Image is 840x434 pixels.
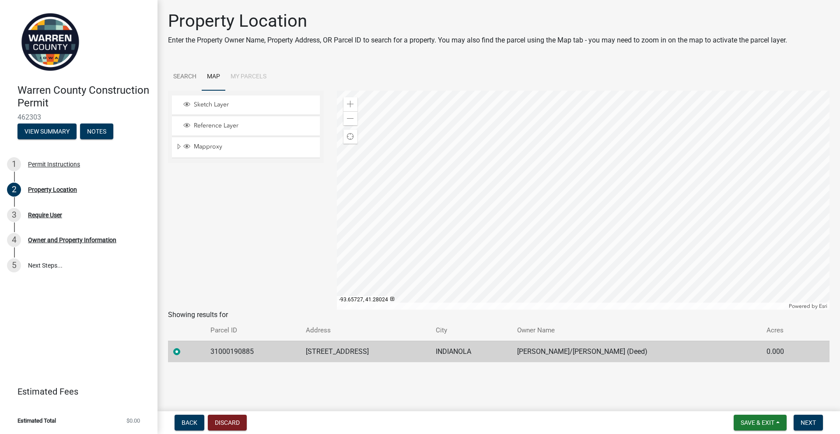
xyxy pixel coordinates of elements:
[301,320,430,341] th: Address
[734,415,787,430] button: Save & Exit
[819,303,827,309] a: Esri
[202,63,225,91] a: Map
[17,113,140,121] span: 462303
[430,320,512,341] th: City
[168,11,787,32] h1: Property Location
[512,320,761,341] th: Owner Name
[794,415,823,430] button: Next
[7,157,21,171] div: 1
[172,95,320,115] li: Sketch Layer
[343,111,357,125] div: Zoom out
[192,122,317,130] span: Reference Layer
[17,123,77,139] button: View Summary
[168,35,787,46] p: Enter the Property Owner Name, Property Address, OR Parcel ID to search for a property. You may a...
[28,212,62,218] div: Require User
[761,320,811,341] th: Acres
[172,116,320,136] li: Reference Layer
[208,415,247,430] button: Discard
[171,93,321,160] ul: Layer List
[17,84,150,109] h4: Warren County Construction Permit
[80,123,113,139] button: Notes
[17,128,77,135] wm-modal-confirm: Summary
[28,161,80,167] div: Permit Instructions
[172,138,320,158] li: Mapproxy
[126,418,140,423] span: $0.00
[17,9,83,75] img: Warren County, Iowa
[343,97,357,111] div: Zoom in
[741,419,774,426] span: Save & Exit
[205,320,301,341] th: Parcel ID
[182,419,197,426] span: Back
[80,128,113,135] wm-modal-confirm: Notes
[512,341,761,362] td: [PERSON_NAME]/[PERSON_NAME] (Deed)
[787,303,829,310] div: Powered by
[7,258,21,272] div: 5
[28,187,77,193] div: Property Location
[175,415,204,430] button: Back
[28,237,116,243] div: Owner and Property Information
[7,183,21,197] div: 2
[192,101,317,109] span: Sketch Layer
[7,233,21,247] div: 4
[343,130,357,144] div: Find my location
[761,341,811,362] td: 0.000
[205,341,301,362] td: 31000190885
[301,341,430,362] td: [STREET_ADDRESS]
[168,63,202,91] a: Search
[801,419,816,426] span: Next
[430,341,512,362] td: INDIANOLA
[168,310,829,320] div: Showing results for
[182,101,317,109] div: Sketch Layer
[182,143,317,152] div: Mapproxy
[7,383,143,400] a: Estimated Fees
[17,418,56,423] span: Estimated Total
[182,122,317,131] div: Reference Layer
[192,143,317,151] span: Mapproxy
[175,143,182,152] span: Expand
[7,208,21,222] div: 3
